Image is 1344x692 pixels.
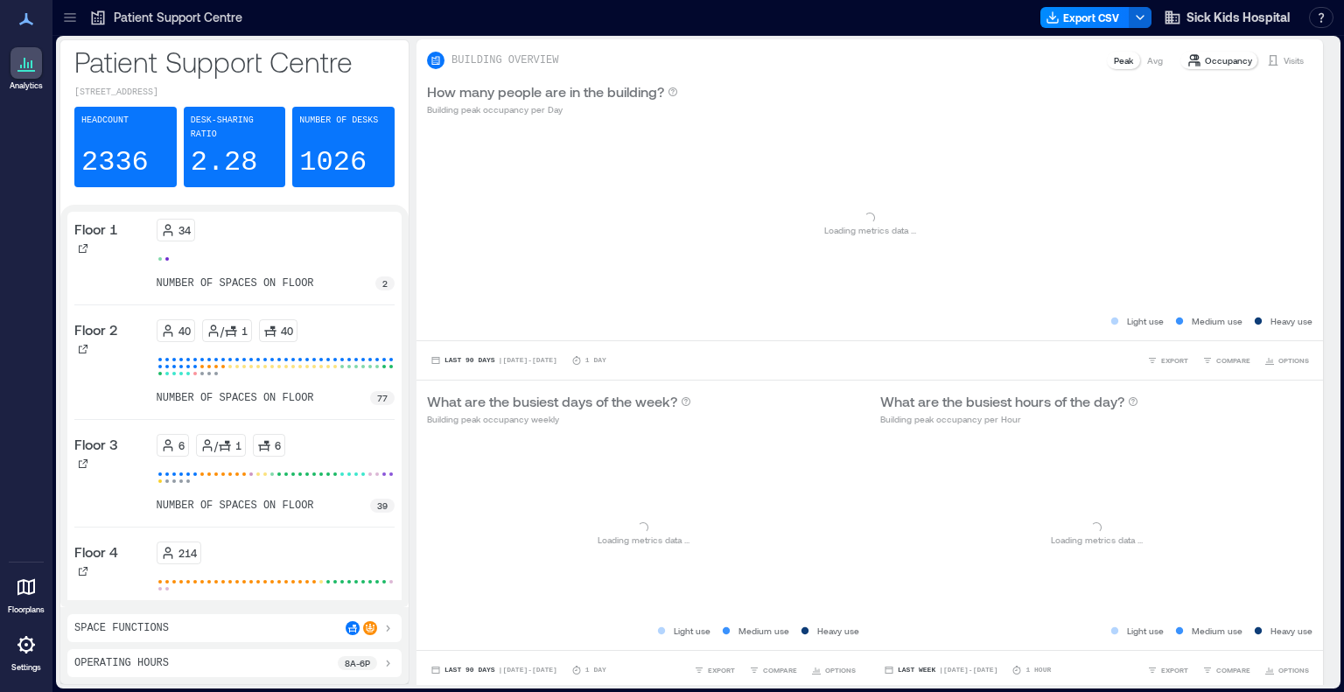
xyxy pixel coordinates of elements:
p: 1 Day [585,665,606,675]
p: Patient Support Centre [74,44,395,79]
p: Medium use [1192,624,1242,638]
p: / [214,438,218,452]
span: EXPORT [1161,355,1188,366]
p: Light use [674,624,710,638]
p: Peak [1114,53,1133,67]
p: BUILDING OVERVIEW [451,53,558,67]
p: [STREET_ADDRESS] [74,86,395,100]
p: Settings [11,662,41,673]
p: 6 [178,438,185,452]
p: Headcount [81,114,129,128]
p: Heavy use [817,624,859,638]
p: Loading metrics data ... [824,223,916,237]
p: 214 [178,546,197,560]
button: COMPARE [1199,352,1254,369]
p: Medium use [738,624,789,638]
p: Light use [1127,624,1164,638]
span: EXPORT [708,665,735,675]
p: Avg [1147,53,1163,67]
button: COMPARE [1199,661,1254,679]
p: number of spaces on floor [157,499,314,513]
span: COMPARE [763,665,797,675]
button: Last 90 Days |[DATE]-[DATE] [427,352,561,369]
a: Analytics [4,42,48,96]
button: EXPORT [1144,661,1192,679]
p: How many people are in the building? [427,81,664,102]
button: Last Week |[DATE]-[DATE] [880,661,1001,679]
button: OPTIONS [808,661,859,679]
p: 1 [241,324,248,338]
p: number of spaces on floor [157,276,314,290]
p: Floor 2 [74,319,118,340]
button: Sick Kids Hospital [1158,3,1295,31]
a: Floorplans [3,566,50,620]
p: 2336 [81,145,149,180]
button: OPTIONS [1261,352,1312,369]
p: Building peak occupancy per Hour [880,412,1138,426]
span: OPTIONS [1278,355,1309,366]
button: Export CSV [1040,7,1130,28]
button: OPTIONS [1261,661,1312,679]
p: 40 [281,324,293,338]
span: OPTIONS [825,665,856,675]
p: Number of Desks [299,114,378,128]
p: 8a - 6p [345,656,370,670]
p: 39 [377,499,388,513]
p: Floor 1 [74,219,118,240]
p: 77 [377,391,388,405]
p: 1 [235,438,241,452]
p: / [220,324,224,338]
p: Visits [1284,53,1304,67]
a: Settings [5,624,47,678]
p: Medium use [1192,314,1242,328]
p: What are the busiest hours of the day? [880,391,1124,412]
p: Patient Support Centre [114,9,242,26]
p: Floorplans [8,605,45,615]
p: Analytics [10,80,43,91]
p: 1 Day [585,355,606,366]
p: Desk-sharing ratio [191,114,279,142]
p: Floor 4 [74,542,118,563]
p: Building peak occupancy per Day [427,102,678,116]
p: 6 [275,438,281,452]
span: EXPORT [1161,665,1188,675]
button: EXPORT [690,661,738,679]
p: Heavy use [1270,314,1312,328]
span: Sick Kids Hospital [1186,9,1290,26]
p: Loading metrics data ... [598,533,689,547]
button: COMPARE [745,661,801,679]
p: What are the busiest days of the week? [427,391,677,412]
p: 34 [178,223,191,237]
p: Light use [1127,314,1164,328]
p: Floor 3 [74,434,118,455]
span: OPTIONS [1278,665,1309,675]
p: Heavy use [1270,624,1312,638]
button: EXPORT [1144,352,1192,369]
p: 2.28 [191,145,258,180]
span: COMPARE [1216,355,1250,366]
p: Occupancy [1205,53,1252,67]
p: number of spaces on floor [157,391,314,405]
p: 2 [382,276,388,290]
span: COMPARE [1216,665,1250,675]
p: Building peak occupancy weekly [427,412,691,426]
p: 1 Hour [1025,665,1051,675]
p: Operating Hours [74,656,169,670]
button: Last 90 Days |[DATE]-[DATE] [427,661,561,679]
p: Space Functions [74,621,169,635]
p: Loading metrics data ... [1051,533,1143,547]
p: 40 [178,324,191,338]
p: 1026 [299,145,367,180]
